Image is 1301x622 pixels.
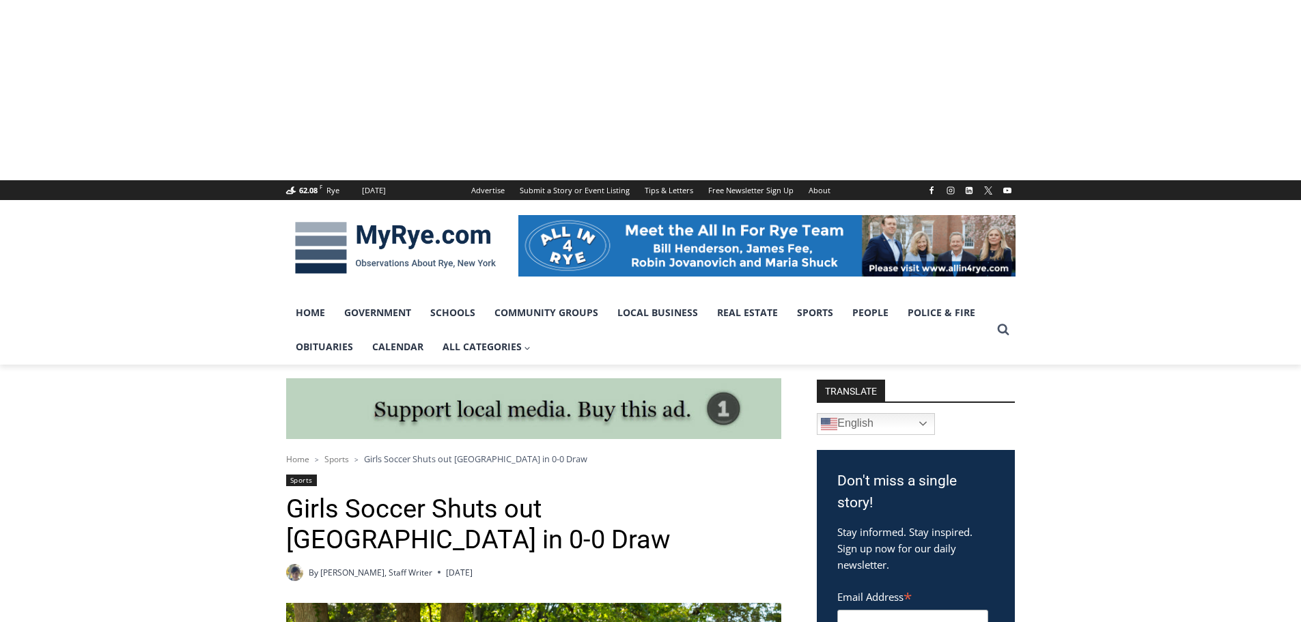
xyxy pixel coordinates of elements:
[999,182,1016,199] a: YouTube
[942,182,959,199] a: Instagram
[837,470,994,513] h3: Don't miss a single story!
[512,180,637,200] a: Submit a Story or Event Listing
[518,215,1016,277] img: All in for Rye
[286,296,991,365] nav: Primary Navigation
[923,182,940,199] a: Facebook
[608,296,708,330] a: Local Business
[320,567,432,578] a: [PERSON_NAME], Staff Writer
[286,452,781,466] nav: Breadcrumbs
[637,180,701,200] a: Tips & Letters
[980,182,996,199] a: X
[837,583,988,608] label: Email Address
[701,180,801,200] a: Free Newsletter Sign Up
[299,185,318,195] span: 62.08
[464,180,838,200] nav: Secondary Navigation
[286,330,363,364] a: Obituaries
[817,413,935,435] a: English
[286,564,303,581] a: Author image
[335,296,421,330] a: Government
[837,524,994,573] p: Stay informed. Stay inspired. Sign up now for our daily newsletter.
[801,180,838,200] a: About
[433,330,541,364] a: All Categories
[324,453,349,465] a: Sports
[787,296,843,330] a: Sports
[843,296,898,330] a: People
[286,475,317,486] a: Sports
[421,296,485,330] a: Schools
[898,296,985,330] a: Police & Fire
[354,455,359,464] span: >
[821,416,837,432] img: en
[326,184,339,197] div: Rye
[817,380,885,401] strong: TRANSLATE
[961,182,977,199] a: Linkedin
[286,453,309,465] a: Home
[286,212,505,283] img: MyRye.com
[362,184,386,197] div: [DATE]
[364,453,587,465] span: Girls Soccer Shuts out [GEOGRAPHIC_DATA] in 0-0 Draw
[286,296,335,330] a: Home
[315,455,319,464] span: >
[485,296,608,330] a: Community Groups
[991,317,1016,342] button: View Search Form
[708,296,787,330] a: Real Estate
[443,339,531,354] span: All Categories
[464,180,512,200] a: Advertise
[309,566,318,579] span: By
[286,494,781,556] h1: Girls Soccer Shuts out [GEOGRAPHIC_DATA] in 0-0 Draw
[363,330,433,364] a: Calendar
[320,183,322,190] span: F
[286,378,781,440] img: support local media, buy this ad
[286,564,303,581] img: (PHOTO: MyRye.com 2024 Head Intern, Editor and now Staff Writer Charlie Morris. Contributed.)Char...
[446,566,473,579] time: [DATE]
